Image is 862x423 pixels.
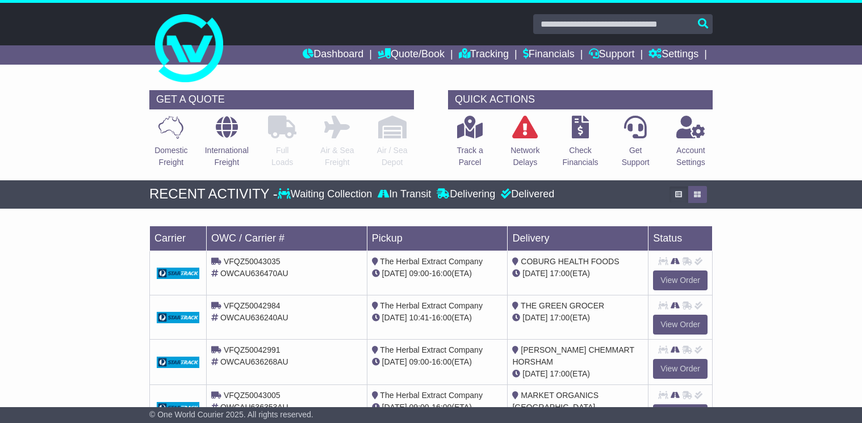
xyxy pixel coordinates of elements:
div: Delivered [498,188,554,201]
span: 09:00 [409,357,429,366]
td: Delivery [508,226,648,251]
span: [DATE] [522,369,547,378]
span: 10:41 [409,313,429,322]
a: Track aParcel [457,115,484,175]
p: Air / Sea Depot [377,145,408,168]
div: QUICK ACTIONS [448,90,713,109]
a: GetSupport [621,115,650,175]
img: GetCarrierServiceDarkLogo [157,357,199,368]
a: View Order [653,270,708,290]
span: MARKET ORGANICS [GEOGRAPHIC_DATA] [512,391,599,412]
span: OWCAU636240AU [220,313,288,322]
p: Network Delays [510,145,539,168]
a: Financials [523,45,575,65]
span: 16:00 [432,357,451,366]
a: View Order [653,359,708,379]
span: 17:00 [550,369,570,378]
a: CheckFinancials [562,115,599,175]
div: (ETA) [512,268,643,280]
span: The Herbal Extract Company [380,345,483,354]
a: View Order [653,315,708,335]
a: Quote/Book [378,45,445,65]
span: VFQZ50042984 [224,301,281,310]
span: 09:00 [409,269,429,278]
p: Get Support [622,145,650,168]
div: (ETA) [512,312,643,324]
span: The Herbal Extract Company [380,391,483,400]
span: [DATE] [382,357,407,366]
span: [DATE] [522,269,547,278]
td: Carrier [150,226,207,251]
p: Account Settings [676,145,705,168]
p: Track a Parcel [457,145,483,168]
img: GetCarrierServiceDarkLogo [157,402,199,413]
span: [DATE] [522,313,547,322]
a: InternationalFreight [204,115,249,175]
img: GetCarrierServiceDarkLogo [157,312,199,323]
span: The Herbal Extract Company [380,257,483,266]
img: GetCarrierServiceDarkLogo [157,268,199,279]
td: Pickup [367,226,508,251]
a: DomesticFreight [154,115,188,175]
p: Full Loads [268,145,296,168]
div: In Transit [375,188,434,201]
span: [PERSON_NAME] CHEMMART HORSHAM [512,345,634,366]
div: Delivering [434,188,498,201]
span: VFQZ50043005 [224,391,281,400]
div: Waiting Collection [278,188,375,201]
span: OWCAU636470AU [220,269,288,278]
span: 16:00 [432,403,451,412]
p: International Freight [205,145,249,168]
div: - (ETA) [372,401,503,413]
div: - (ETA) [372,356,503,368]
span: OWCAU636353AU [220,403,288,412]
span: VFQZ50042991 [224,345,281,354]
span: COBURG HEALTH FOODS [521,257,619,266]
div: - (ETA) [372,312,503,324]
span: The Herbal Extract Company [380,301,483,310]
span: 16:00 [432,269,451,278]
span: OWCAU636268AU [220,357,288,366]
span: [DATE] [382,313,407,322]
a: Settings [648,45,698,65]
span: [DATE] [382,269,407,278]
p: Air & Sea Freight [320,145,354,168]
div: - (ETA) [372,268,503,280]
div: (ETA) [512,368,643,380]
a: Support [589,45,635,65]
span: 16:00 [432,313,451,322]
span: [DATE] [382,403,407,412]
p: Domestic Freight [154,145,187,168]
span: THE GREEN GROCER [521,301,604,310]
p: Check Financials [562,145,598,168]
span: VFQZ50043035 [224,257,281,266]
a: AccountSettings [676,115,706,175]
a: NetworkDelays [510,115,540,175]
span: 17:00 [550,313,570,322]
span: © One World Courier 2025. All rights reserved. [149,410,313,419]
div: GET A QUOTE [149,90,414,109]
a: Dashboard [303,45,363,65]
a: Tracking [459,45,509,65]
div: RECENT ACTIVITY - [149,186,278,202]
td: OWC / Carrier # [207,226,367,251]
td: Status [648,226,713,251]
span: 09:00 [409,403,429,412]
span: 17:00 [550,269,570,278]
